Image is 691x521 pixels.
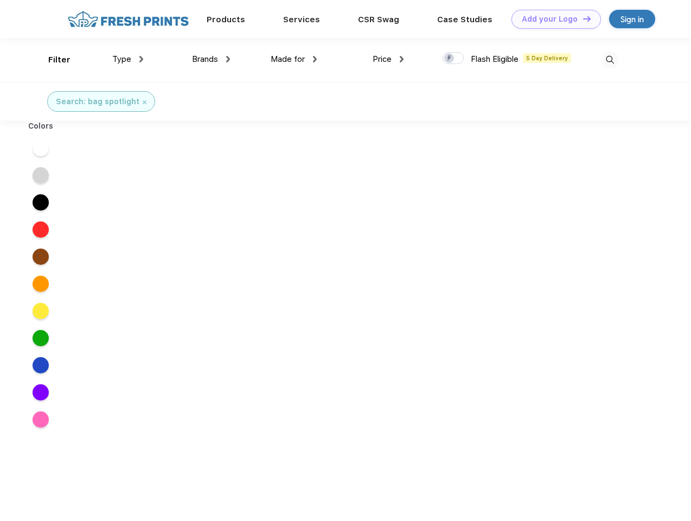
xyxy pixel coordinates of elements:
[112,54,131,64] span: Type
[523,53,571,63] span: 5 Day Delivery
[226,56,230,62] img: dropdown.png
[65,10,192,29] img: fo%20logo%202.webp
[583,16,591,22] img: DT
[139,56,143,62] img: dropdown.png
[609,10,655,28] a: Sign in
[48,54,71,66] div: Filter
[522,15,578,24] div: Add your Logo
[400,56,404,62] img: dropdown.png
[373,54,392,64] span: Price
[56,96,139,107] div: Search: bag spotlight
[313,56,317,62] img: dropdown.png
[20,120,62,132] div: Colors
[620,13,644,26] div: Sign in
[143,100,146,104] img: filter_cancel.svg
[271,54,305,64] span: Made for
[471,54,519,64] span: Flash Eligible
[207,15,245,24] a: Products
[192,54,218,64] span: Brands
[601,51,619,69] img: desktop_search.svg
